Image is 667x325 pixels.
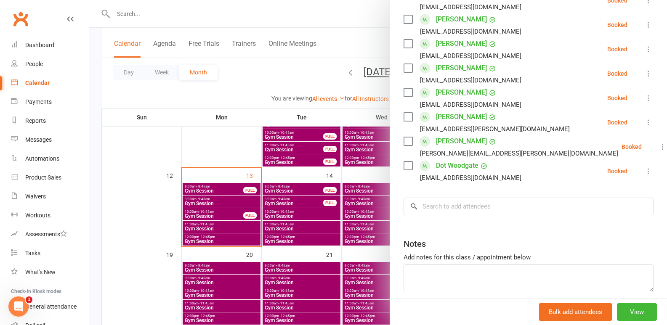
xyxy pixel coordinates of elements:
div: Reports [25,117,46,124]
span: 1 [26,296,32,303]
a: Dot Woodgate [436,159,478,172]
div: Assessments [25,231,67,238]
div: [EMAIL_ADDRESS][DOMAIN_NAME] [420,99,521,110]
a: Product Sales [11,168,89,187]
div: Booked [607,71,627,77]
a: Tasks [11,244,89,263]
div: [EMAIL_ADDRESS][DOMAIN_NAME] [420,2,521,13]
a: [PERSON_NAME] [436,110,487,124]
a: General attendance kiosk mode [11,297,89,316]
a: [PERSON_NAME] [436,37,487,50]
button: Bulk add attendees [539,303,612,321]
div: Product Sales [25,174,61,181]
a: Assessments [11,225,89,244]
div: [EMAIL_ADDRESS][DOMAIN_NAME] [420,50,521,61]
div: Booked [607,22,627,28]
div: Dashboard [25,42,54,48]
div: Booked [607,95,627,101]
input: Search to add attendees [404,198,654,215]
div: [EMAIL_ADDRESS][DOMAIN_NAME] [420,26,521,37]
a: People [11,55,89,74]
a: Workouts [11,206,89,225]
a: Dashboard [11,36,89,55]
div: Automations [25,155,59,162]
div: Notes [404,238,426,250]
a: Reports [11,111,89,130]
div: Calendar [25,79,50,86]
a: What's New [11,263,89,282]
a: Calendar [11,74,89,92]
a: [PERSON_NAME] [436,86,487,99]
div: [EMAIL_ADDRESS][DOMAIN_NAME] [420,75,521,86]
div: Booked [607,119,627,125]
div: Add notes for this class / appointment below [404,252,654,262]
div: Booked [622,144,642,150]
div: [PERSON_NAME][EMAIL_ADDRESS][PERSON_NAME][DOMAIN_NAME] [420,148,618,159]
a: [PERSON_NAME] [436,61,487,75]
div: Payments [25,98,52,105]
a: [PERSON_NAME] [436,13,487,26]
iframe: Intercom live chat [8,296,29,317]
div: Messages [25,136,52,143]
div: Booked [607,168,627,174]
a: Clubworx [10,8,31,29]
div: Workouts [25,212,50,219]
a: [PERSON_NAME] [436,135,487,148]
a: Payments [11,92,89,111]
div: Booked [607,46,627,52]
div: [EMAIL_ADDRESS][DOMAIN_NAME] [420,172,521,183]
div: [EMAIL_ADDRESS][PERSON_NAME][DOMAIN_NAME] [420,124,570,135]
div: People [25,61,43,67]
div: Tasks [25,250,40,256]
a: Waivers [11,187,89,206]
div: Waivers [25,193,46,200]
a: Automations [11,149,89,168]
a: Messages [11,130,89,149]
div: What's New [25,269,56,275]
button: View [617,303,657,321]
div: General attendance [25,303,77,310]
